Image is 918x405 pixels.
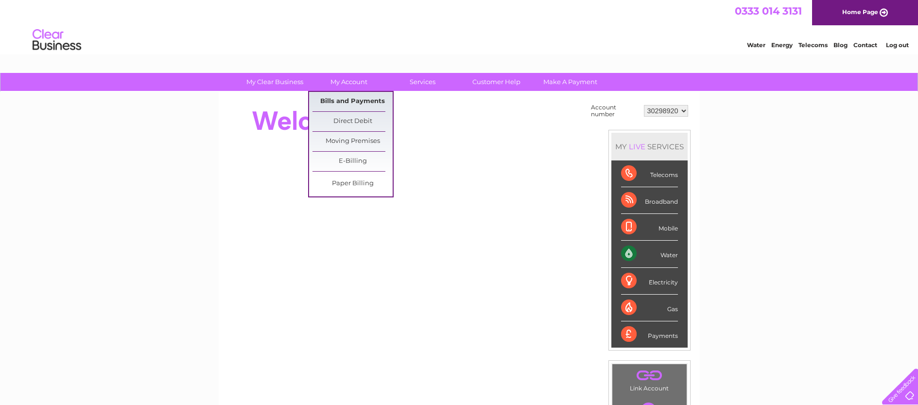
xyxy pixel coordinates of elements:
a: My Account [309,73,389,91]
a: Direct Debit [312,112,393,131]
a: My Clear Business [235,73,315,91]
div: Payments [621,321,678,348]
div: Electricity [621,268,678,295]
a: Contact [853,41,877,49]
div: Clear Business is a trading name of Verastar Limited (registered in [GEOGRAPHIC_DATA] No. 3667643... [230,5,689,47]
a: Telecoms [798,41,828,49]
div: LIVE [627,142,647,151]
a: Bills and Payments [312,92,393,111]
a: . [615,367,684,384]
div: Mobile [621,214,678,241]
a: 0333 014 3131 [735,5,802,17]
div: Gas [621,295,678,321]
img: logo.png [32,25,82,55]
div: Water [621,241,678,267]
td: Account number [589,102,641,120]
div: Telecoms [621,160,678,187]
div: MY SERVICES [611,133,688,160]
div: Broadband [621,187,678,214]
a: Services [382,73,463,91]
a: Blog [833,41,848,49]
a: Paper Billing [312,174,393,194]
a: Energy [771,41,793,49]
a: E-Billing [312,152,393,171]
a: Log out [886,41,909,49]
a: Moving Premises [312,132,393,151]
a: Make A Payment [530,73,610,91]
a: Water [747,41,765,49]
td: Link Account [612,364,687,394]
a: Customer Help [456,73,537,91]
